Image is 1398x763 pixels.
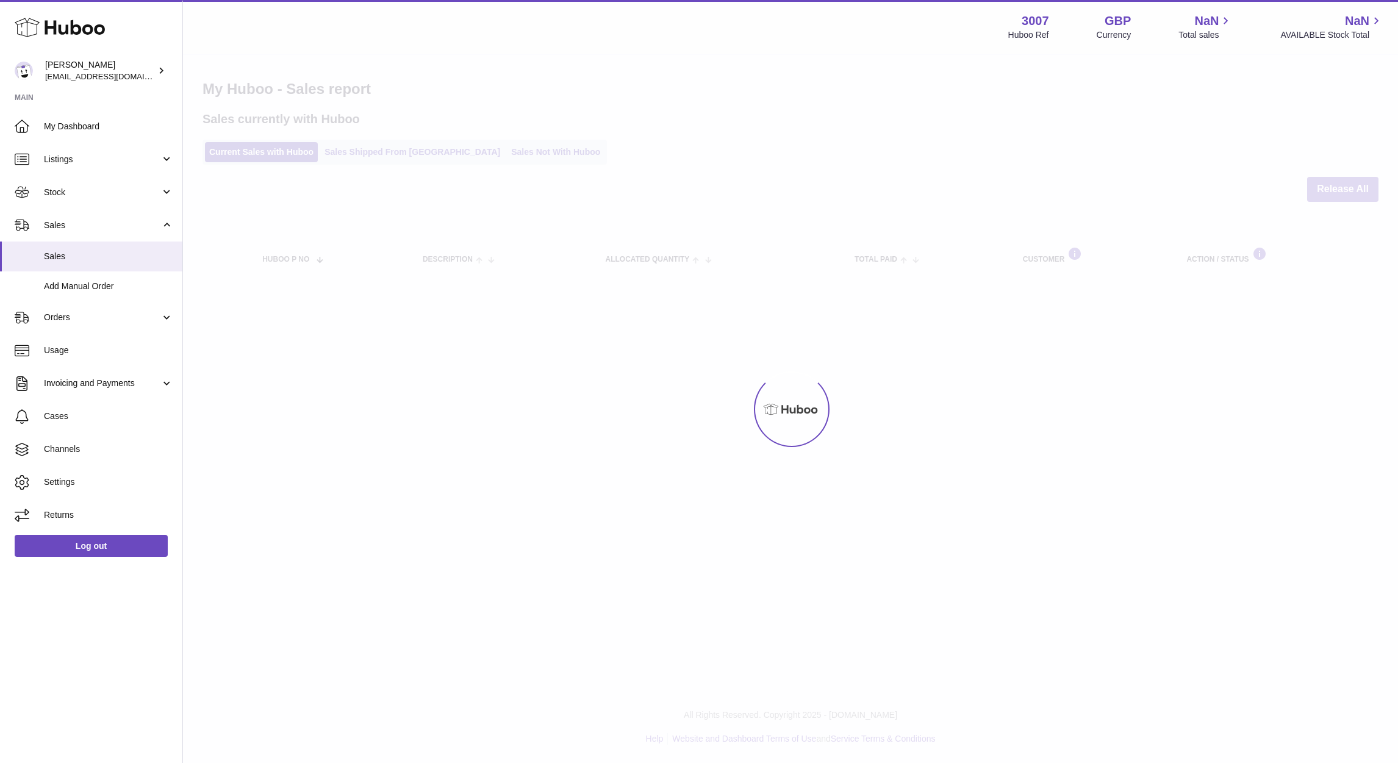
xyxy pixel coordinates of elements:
span: Sales [44,251,173,262]
span: Total sales [1178,29,1233,41]
span: Cases [44,410,173,422]
span: NaN [1194,13,1219,29]
span: NaN [1345,13,1369,29]
span: AVAILABLE Stock Total [1280,29,1383,41]
a: NaN AVAILABLE Stock Total [1280,13,1383,41]
span: Orders [44,312,160,323]
span: Usage [44,345,173,356]
strong: 3007 [1022,13,1049,29]
span: Add Manual Order [44,281,173,292]
span: Settings [44,476,173,488]
span: Returns [44,509,173,521]
span: My Dashboard [44,121,173,132]
a: NaN Total sales [1178,13,1233,41]
strong: GBP [1105,13,1131,29]
span: Sales [44,220,160,231]
div: [PERSON_NAME] [45,59,155,82]
a: Log out [15,535,168,557]
span: Channels [44,443,173,455]
div: Currency [1097,29,1131,41]
img: bevmay@maysama.com [15,62,33,80]
span: Stock [44,187,160,198]
div: Huboo Ref [1008,29,1049,41]
span: [EMAIL_ADDRESS][DOMAIN_NAME] [45,71,179,81]
span: Listings [44,154,160,165]
span: Invoicing and Payments [44,378,160,389]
